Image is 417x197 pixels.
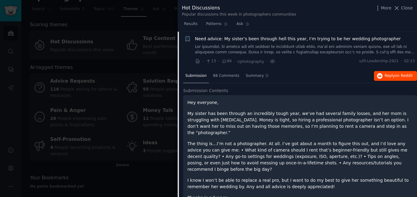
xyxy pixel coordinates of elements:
span: Reply [385,73,413,79]
span: Results [184,21,198,27]
a: Results [182,19,200,32]
p: I know I won’t be able to replace a real pro, but I want to do my best to give her something beau... [187,177,413,190]
a: Lor ipsumdol, Si ametco adi elit seddoei te incididunt utlab etdo, ma’al eni adminim veniam quisn... [195,44,415,55]
p: My sister has been through an incredibly tough year, we’ve had several family losses, and her mom... [187,110,413,136]
span: · [202,58,204,65]
div: Popular discussions this week in photographers communities [182,12,296,17]
span: · [266,58,267,65]
a: Ask [234,19,252,32]
a: Need advice: My sister’s been through hell this year, I’m trying to be her wedding photographer [195,36,401,42]
div: Hot Discussions [182,4,296,12]
p: Hey everyone, [187,99,413,106]
span: More [381,5,392,11]
span: · [234,58,235,65]
span: Patterns [206,21,221,27]
span: 02:23 [404,59,415,64]
button: More [375,5,392,11]
button: Close [393,5,413,11]
span: Ask [237,21,243,27]
p: The thing is…I’m not a photographer. At all. I’ve got about a month to figure this out, and I’d l... [187,141,413,173]
span: Submission [185,73,207,79]
span: · [401,59,402,64]
button: Replyon Reddit [374,71,417,81]
span: · [218,58,219,65]
a: Patterns [204,19,230,32]
span: Close [401,5,413,11]
span: on Reddit [395,73,413,78]
span: 86 Comments [213,73,239,79]
span: u/Ill-Leadership-2921 [359,59,399,64]
span: Summary [246,73,264,79]
span: r/photography [238,59,264,64]
span: 13 [206,59,216,64]
span: Submission Contents [183,88,228,94]
span: 86 [222,59,232,64]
